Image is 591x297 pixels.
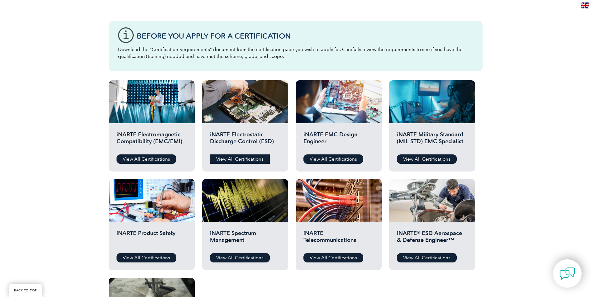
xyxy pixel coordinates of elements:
h2: iNARTE Electrostatic Discharge Control (ESD) [210,131,280,150]
a: View All Certifications [117,253,176,262]
h2: iNARTE EMC Design Engineer [303,131,374,150]
a: View All Certifications [210,154,270,164]
h2: iNARTE Spectrum Management [210,230,280,248]
h3: Before You Apply For a Certification [137,32,473,40]
a: View All Certifications [397,253,457,262]
p: Download the “Certification Requirements” document from the certification page you wish to apply ... [118,46,473,60]
a: View All Certifications [303,253,363,262]
h2: iNARTE® ESD Aerospace & Defense Engineer™ [397,230,467,248]
h2: iNARTE Telecommunications [303,230,374,248]
img: en [581,2,589,8]
img: contact-chat.png [560,266,575,281]
a: View All Certifications [210,253,270,262]
h2: iNARTE Electromagnetic Compatibility (EMC/EMI) [117,131,187,150]
a: View All Certifications [303,154,363,164]
h2: iNARTE Military Standard (MIL-STD) EMC Specialist [397,131,467,150]
h2: iNARTE Product Safety [117,230,187,248]
a: View All Certifications [397,154,457,164]
a: BACK TO TOP [9,284,42,297]
a: View All Certifications [117,154,176,164]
